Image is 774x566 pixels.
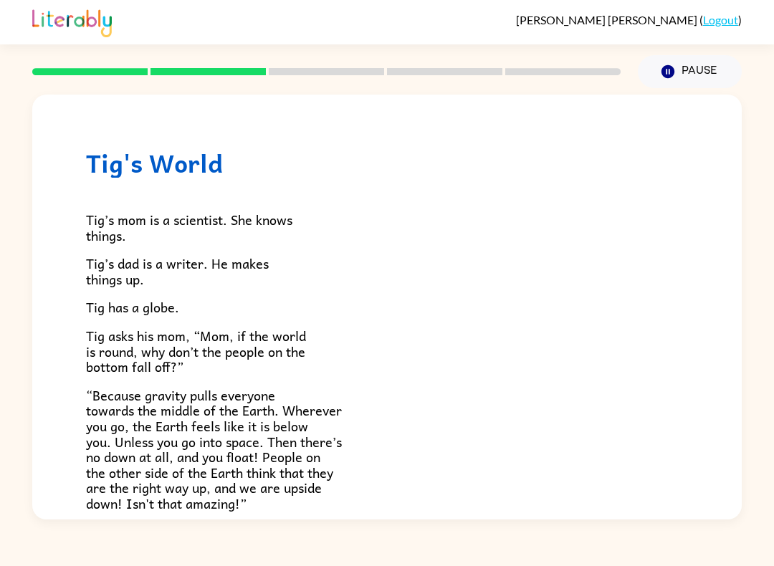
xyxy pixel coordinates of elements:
span: Tig’s mom is a scientist. She knows things. [86,209,292,246]
button: Pause [638,55,742,88]
a: Logout [703,13,738,27]
span: [PERSON_NAME] [PERSON_NAME] [516,13,699,27]
h1: Tig's World [86,148,688,178]
span: “Because gravity pulls everyone towards the middle of the Earth. Wherever you go, the Earth feels... [86,385,342,514]
span: Tig has a globe. [86,297,179,317]
span: Tig’s dad is a writer. He makes things up. [86,253,269,289]
img: Literably [32,6,112,37]
div: ( ) [516,13,742,27]
span: Tig asks his mom, “Mom, if the world is round, why don’t the people on the bottom fall off?” [86,325,306,377]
